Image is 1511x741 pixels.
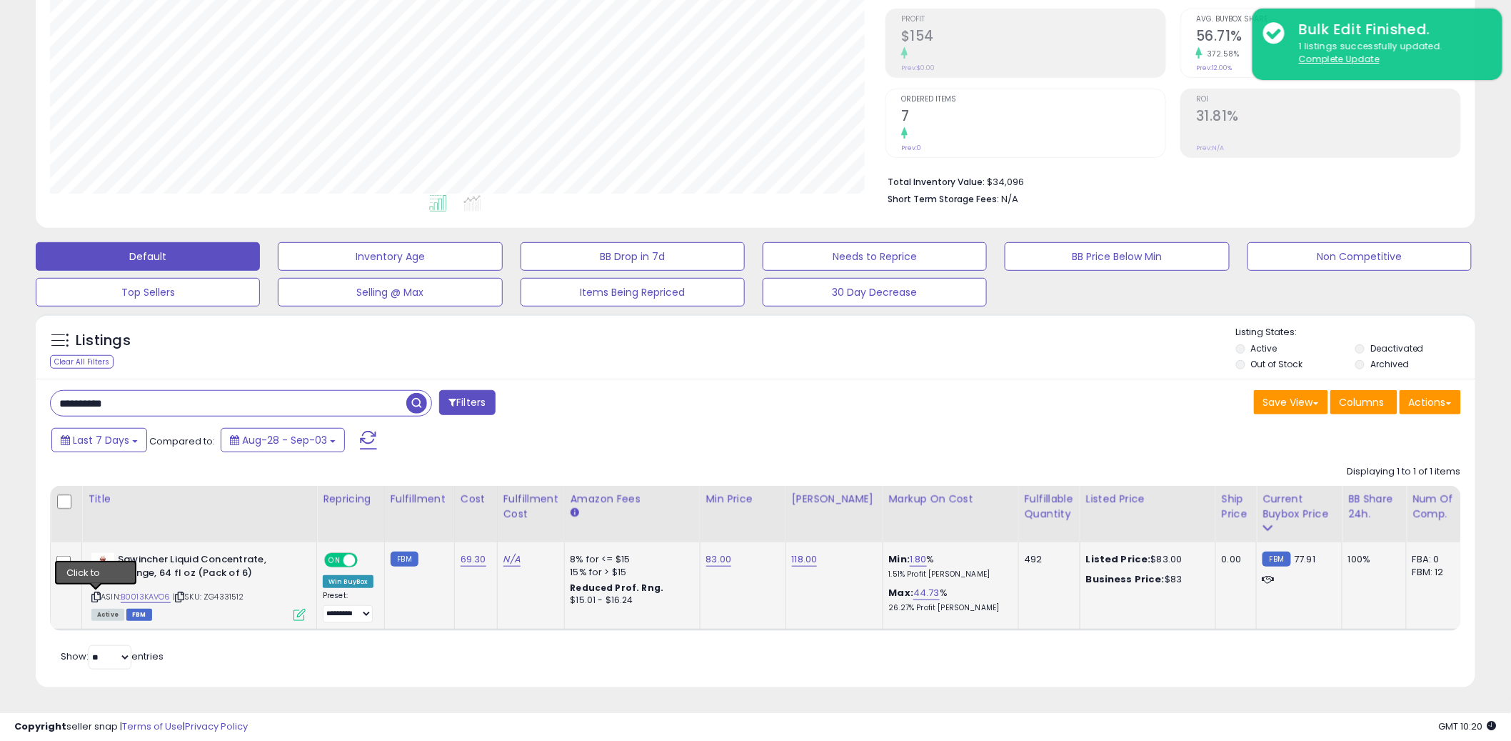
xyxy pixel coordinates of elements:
[88,492,311,507] div: Title
[889,552,910,566] b: Min:
[14,720,66,733] strong: Copyright
[1412,566,1460,579] div: FBM: 12
[503,492,558,522] div: Fulfillment Cost
[1347,465,1461,479] div: Displaying 1 to 1 of 1 items
[1222,492,1250,522] div: Ship Price
[439,390,495,415] button: Filters
[1251,342,1277,354] label: Active
[1025,553,1069,566] div: 492
[1288,19,1492,40] div: Bulk Edit Finished.
[888,172,1450,189] li: $34,096
[883,486,1018,542] th: The percentage added to the cost of goods (COGS) that forms the calculator for Min & Max prices.
[126,609,152,621] span: FBM
[889,603,1008,613] p: 26.27% Profit [PERSON_NAME]
[889,553,1008,580] div: %
[792,552,818,567] a: 118.00
[889,492,1013,507] div: Markup on Cost
[571,492,694,507] div: Amazon Fees
[1196,144,1224,152] small: Prev: N/A
[1025,492,1074,522] div: Fulfillable Quantity
[571,595,689,607] div: $15.01 - $16.24
[121,591,171,603] a: B0013KAVO6
[706,492,780,507] div: Min Price
[1222,553,1245,566] div: 0.00
[1262,492,1336,522] div: Current Buybox Price
[913,586,940,600] a: 44.73
[1251,358,1303,370] label: Out of Stock
[1299,53,1380,65] u: Complete Update
[521,278,745,307] button: Items Being Repriced
[1254,390,1328,414] button: Save View
[61,650,164,663] span: Show: entries
[1203,49,1240,59] small: 372.58%
[901,108,1165,127] h2: 7
[1086,492,1210,507] div: Listed Price
[889,586,914,600] b: Max:
[173,591,244,602] span: | SKU: ZG4331512
[1196,96,1460,104] span: ROI
[323,575,373,588] div: Win BuyBox
[149,434,215,448] span: Compared to:
[76,331,131,351] h5: Listings
[1196,64,1232,72] small: Prev: 12.00%
[1288,40,1492,66] div: 1 listings successfully updated.
[1196,108,1460,127] h2: 31.81%
[118,553,291,583] b: Sqwincher Liquid Concentrate, Orange, 64 fl oz (Pack of 6)
[1196,16,1460,24] span: Avg. Buybox Share
[1248,242,1472,271] button: Non Competitive
[1439,720,1497,733] span: 2025-09-11 10:20 GMT
[901,16,1165,24] span: Profit
[792,492,877,507] div: [PERSON_NAME]
[571,566,689,579] div: 15% for > $15
[910,552,927,567] a: 1.80
[278,278,502,307] button: Selling @ Max
[1005,242,1229,271] button: BB Price Below Min
[14,720,248,734] div: seller snap | |
[242,433,327,447] span: Aug-28 - Sep-03
[571,507,579,519] small: Amazon Fees.
[889,570,1008,580] p: 1.51% Profit [PERSON_NAME]
[763,242,987,271] button: Needs to Reprice
[1412,553,1460,566] div: FBA: 0
[91,553,114,582] img: 31KNyIH+mAL._SL40_.jpg
[888,176,985,188] b: Total Inventory Value:
[50,355,114,369] div: Clear All Filters
[323,492,378,507] div: Repricing
[901,64,935,72] small: Prev: $0.00
[391,492,448,507] div: Fulfillment
[185,720,248,733] a: Privacy Policy
[461,492,491,507] div: Cost
[1295,552,1316,566] span: 77.91
[461,552,486,567] a: 69.30
[1086,573,1205,586] div: $83
[1340,395,1385,409] span: Columns
[122,720,183,733] a: Terms of Use
[1348,492,1400,522] div: BB Share 24h.
[278,242,502,271] button: Inventory Age
[889,587,1008,613] div: %
[521,242,745,271] button: BB Drop in 7d
[1086,552,1151,566] b: Listed Price:
[1370,342,1424,354] label: Deactivated
[901,96,1165,104] span: Ordered Items
[1370,358,1409,370] label: Archived
[901,144,921,152] small: Prev: 0
[1086,553,1205,566] div: $83.00
[571,582,664,594] b: Reduced Prof. Rng.
[1001,192,1018,206] span: N/A
[1330,390,1397,414] button: Columns
[1400,390,1461,414] button: Actions
[1348,553,1395,566] div: 100%
[706,552,732,567] a: 83.00
[503,552,521,567] a: N/A
[1236,326,1475,339] p: Listing States:
[323,591,373,623] div: Preset:
[91,609,124,621] span: All listings currently available for purchase on Amazon
[221,428,345,452] button: Aug-28 - Sep-03
[888,193,999,205] b: Short Term Storage Fees:
[73,433,129,447] span: Last 7 Days
[356,554,378,567] span: OFF
[1412,492,1465,522] div: Num of Comp.
[91,553,306,620] div: ASIN:
[1262,552,1290,567] small: FBM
